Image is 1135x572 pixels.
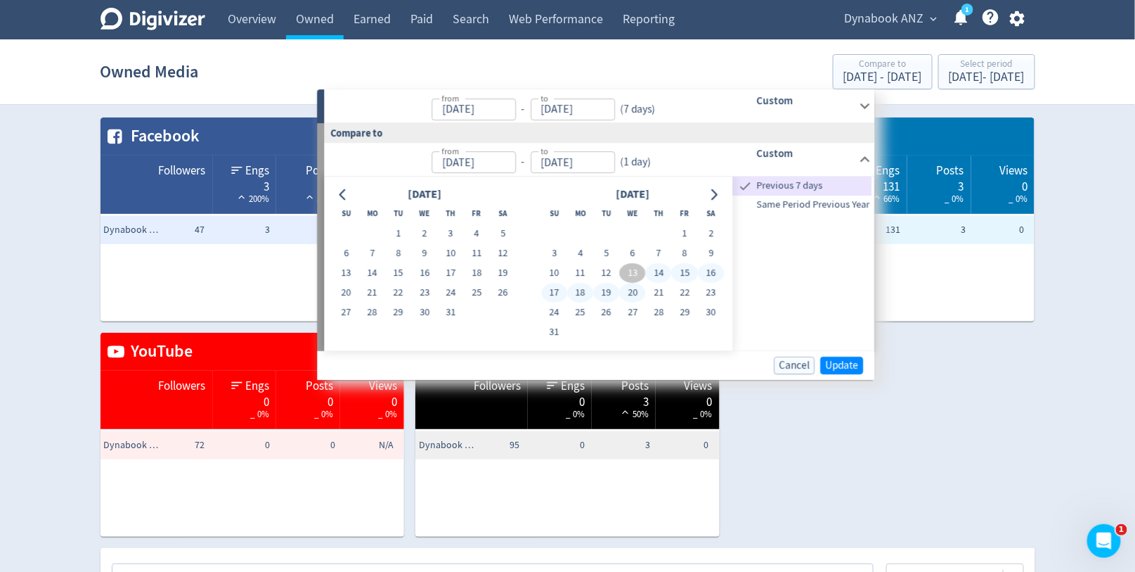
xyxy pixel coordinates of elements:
iframe: Intercom live chat [1087,524,1121,558]
button: 11 [567,263,593,283]
span: Engs [245,163,269,179]
div: 3 [283,179,333,190]
button: 5 [593,243,619,263]
div: Previous 7 days [733,177,872,196]
button: 28 [646,303,672,322]
button: 16 [698,263,724,283]
div: 131 [850,179,900,190]
button: 18 [567,283,593,303]
span: Posts [937,163,964,179]
button: 13 [333,263,359,283]
span: Previous 7 days [754,179,872,194]
th: Thursday [438,204,464,224]
td: 95 [458,431,523,459]
span: Engs [876,163,900,179]
button: Cancel [774,357,815,374]
button: 8 [385,243,411,263]
button: 10 [438,243,464,263]
span: 200% [235,193,269,205]
h1: Owned Media [100,49,199,94]
button: 27 [333,303,359,322]
button: 30 [412,303,438,322]
td: 47 [143,216,208,244]
span: _ 0% [694,408,713,420]
th: Tuesday [593,204,619,224]
button: 19 [593,283,619,303]
span: Followers [474,378,521,395]
th: Monday [567,204,593,224]
button: 5 [490,224,516,243]
td: 0 [273,431,339,459]
button: 12 [593,263,619,283]
td: 3 [588,431,654,459]
button: 13 [620,263,646,283]
td: 0 [654,431,720,459]
td: 3 [273,216,339,244]
div: Compare to [317,123,874,142]
div: ( 7 days ) [615,101,661,117]
th: Wednesday [620,204,646,224]
button: 26 [593,303,619,322]
button: 24 [438,283,464,303]
div: [DATE] [403,186,446,205]
button: 1 [385,224,411,243]
div: - [516,154,531,170]
th: Tuesday [385,204,411,224]
button: 22 [672,283,698,303]
button: 27 [620,303,646,322]
span: Facebook [124,125,200,148]
button: Go to previous month [333,184,354,204]
button: 23 [412,283,438,303]
td: 0 [523,431,588,459]
span: _ 0% [378,408,397,420]
table: customized table [731,117,1035,322]
label: to [540,92,548,104]
button: 15 [672,263,698,283]
button: 29 [672,303,698,322]
button: Dynabook ANZ [840,8,941,30]
label: from [441,145,459,157]
div: 3 [599,394,649,405]
button: 14 [359,263,385,283]
button: 6 [333,243,359,263]
button: 17 [541,283,567,303]
th: Friday [464,204,490,224]
button: 19 [490,263,516,283]
button: 23 [698,283,724,303]
button: 7 [359,243,385,263]
div: - [516,101,531,117]
button: 31 [438,303,464,322]
button: Select period[DATE]- [DATE] [938,54,1035,89]
span: 1 [1116,524,1127,535]
span: Same Period Previous Year [733,197,872,212]
button: Go to next month [703,184,724,204]
button: 29 [385,303,411,322]
button: 17 [438,263,464,283]
button: 9 [698,243,724,263]
div: from-to(1 day)Custom [324,177,874,351]
span: _ 0% [945,193,964,205]
button: 28 [359,303,385,322]
text: 1 [965,5,968,15]
th: Saturday [698,204,724,224]
button: 22 [385,283,411,303]
span: _ 0% [566,408,585,420]
th: Thursday [646,204,672,224]
button: 15 [385,263,411,283]
span: Followers [159,378,206,395]
th: Monday [359,204,385,224]
button: 25 [464,283,490,303]
div: [DATE] [611,186,654,205]
span: YouTube [124,340,193,364]
button: 12 [490,243,516,263]
img: positive-performance-white.svg [235,191,249,202]
button: Compare to[DATE] - [DATE] [833,54,933,89]
span: Posts [306,163,333,179]
button: 6 [620,243,646,263]
table: customized table [100,117,405,322]
td: 0 [969,216,1035,244]
div: 0 [283,394,333,405]
span: Cancel [779,360,810,371]
span: 50% [303,193,333,205]
th: Wednesday [412,204,438,224]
